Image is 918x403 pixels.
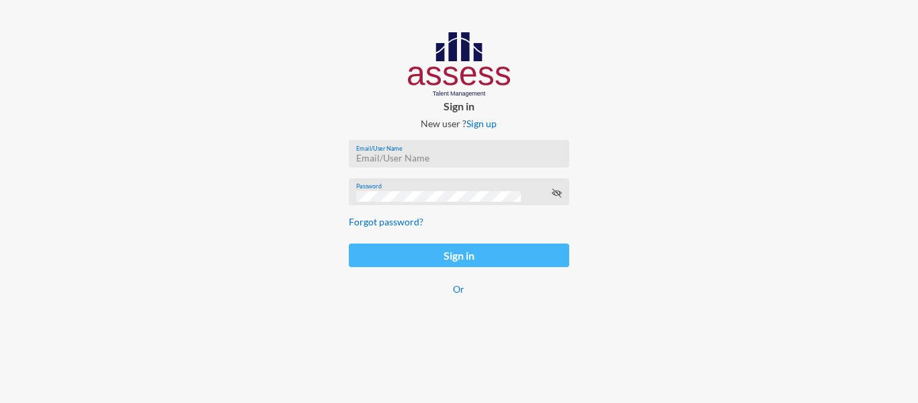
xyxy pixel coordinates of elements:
p: Or [349,283,569,295]
img: AssessLogoo.svg [408,32,511,97]
input: Email/User Name [356,153,562,163]
a: Sign up [466,118,497,129]
button: Sign in [349,244,569,267]
p: Sign in [338,100,579,112]
a: Forgot password? [349,216,423,227]
p: New user ? [338,118,579,129]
